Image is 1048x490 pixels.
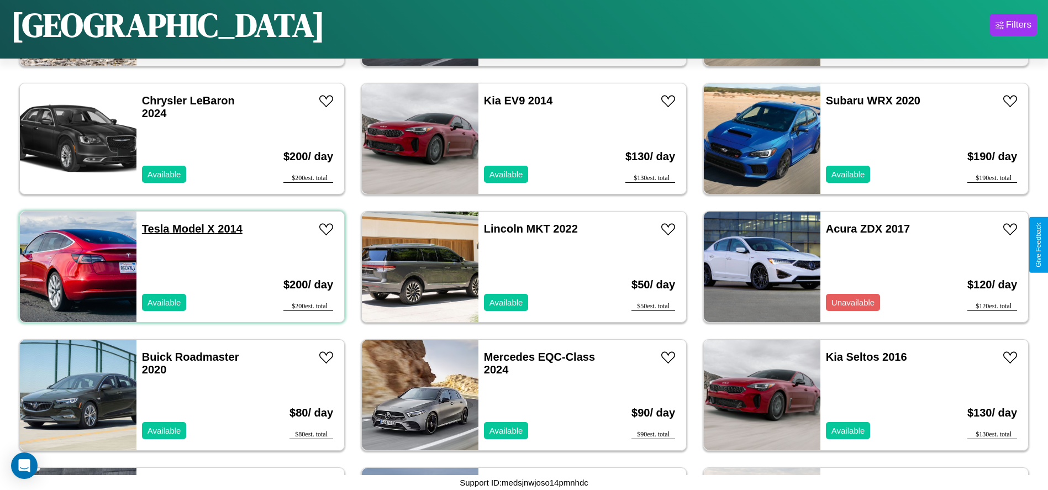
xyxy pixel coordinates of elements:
[831,295,875,310] p: Unavailable
[484,351,595,376] a: Mercedes EQC-Class 2024
[283,267,333,302] h3: $ 200 / day
[283,174,333,183] div: $ 200 est. total
[826,223,910,235] a: Acura ZDX 2017
[990,14,1037,36] button: Filters
[1006,19,1031,30] div: Filters
[631,396,675,430] h3: $ 90 / day
[826,351,907,363] a: Kia Seltos 2016
[489,167,523,182] p: Available
[289,396,333,430] h3: $ 80 / day
[489,423,523,438] p: Available
[460,475,588,490] p: Support ID: medsjnwjoso14pmnhdc
[148,295,181,310] p: Available
[283,302,333,311] div: $ 200 est. total
[289,430,333,439] div: $ 80 est. total
[625,174,675,183] div: $ 130 est. total
[831,423,865,438] p: Available
[142,223,243,235] a: Tesla Model X 2014
[148,423,181,438] p: Available
[1035,223,1042,267] div: Give Feedback
[148,167,181,182] p: Available
[967,396,1017,430] h3: $ 130 / day
[967,139,1017,174] h3: $ 190 / day
[142,351,239,376] a: Buick Roadmaster 2020
[826,94,920,107] a: Subaru WRX 2020
[489,295,523,310] p: Available
[967,267,1017,302] h3: $ 120 / day
[631,430,675,439] div: $ 90 est. total
[967,430,1017,439] div: $ 130 est. total
[631,302,675,311] div: $ 50 est. total
[625,139,675,174] h3: $ 130 / day
[11,452,38,479] div: Open Intercom Messenger
[967,174,1017,183] div: $ 190 est. total
[283,139,333,174] h3: $ 200 / day
[142,94,235,119] a: Chrysler LeBaron 2024
[831,167,865,182] p: Available
[631,267,675,302] h3: $ 50 / day
[967,302,1017,311] div: $ 120 est. total
[484,94,553,107] a: Kia EV9 2014
[484,223,578,235] a: Lincoln MKT 2022
[11,2,325,48] h1: [GEOGRAPHIC_DATA]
